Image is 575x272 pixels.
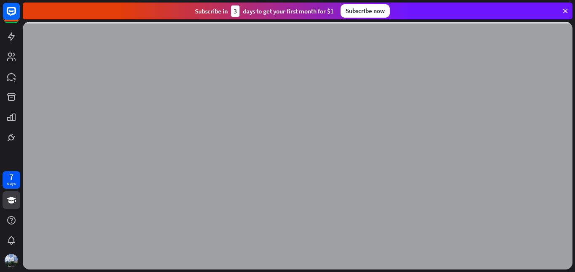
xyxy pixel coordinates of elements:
div: days [7,181,16,187]
a: 7 days [3,171,20,189]
div: Subscribe in days to get your first month for $1 [195,5,334,17]
div: Subscribe now [341,4,390,18]
div: 7 [9,173,13,181]
div: 3 [231,5,240,17]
